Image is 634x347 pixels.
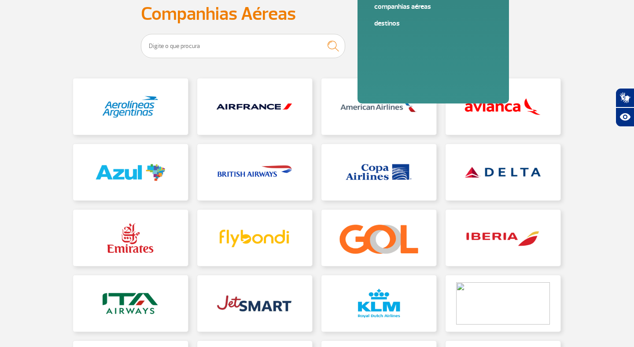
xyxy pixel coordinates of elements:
[616,88,634,107] button: Abrir tradutor de língua de sinais.
[616,88,634,127] div: Plugin de acessibilidade da Hand Talk.
[616,107,634,127] button: Abrir recursos assistivos.
[141,34,345,58] input: Digite o que procura
[141,3,493,25] h3: Companhias Aéreas
[374,2,492,11] a: Companhias Aéreas
[374,18,492,28] a: Destinos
